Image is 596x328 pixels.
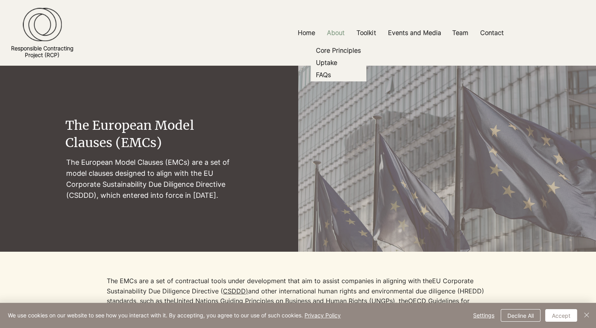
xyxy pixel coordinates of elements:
[294,24,319,42] p: Home
[476,24,507,42] p: Contact
[174,297,371,305] a: United Nations Guiding Principles on Business and Human Rights (
[107,277,473,295] a: EU Corporate Sustainability Due Diligence Directive (
[66,157,233,201] p: The European Model Clauses (EMCs) are a set of model clauses designed to align with the EU Corpor...
[8,312,341,319] span: We use cookies on our website to see how you interact with it. By accepting, you agree to our use...
[311,57,366,69] a: Uptake
[313,57,340,69] p: Uptake
[304,312,341,319] a: Privacy Policy
[382,24,446,42] a: Events and Media
[311,44,366,57] a: Core Principles
[448,24,472,42] p: Team
[582,310,591,320] img: Close
[446,24,474,42] a: Team
[313,44,364,57] p: Core Principles
[292,24,321,42] a: Home
[313,69,334,81] p: FAQs
[353,24,380,42] p: Toolkit
[473,310,494,321] span: Settings
[223,287,248,295] a: CSDDD)
[65,118,194,151] span: The European Model Clauses (EMCs)
[384,24,445,42] p: Events and Media
[311,69,366,81] a: FAQs
[323,24,349,42] p: About
[371,297,395,305] a: UNGPs)
[11,45,73,58] a: Responsible ContractingProject (RCP)
[474,24,509,42] a: Contact
[351,24,382,42] a: Toolkit
[501,309,540,322] button: Decline All
[206,24,596,42] nav: Site
[545,309,577,322] button: Accept
[321,24,351,42] a: About
[582,309,591,322] button: Close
